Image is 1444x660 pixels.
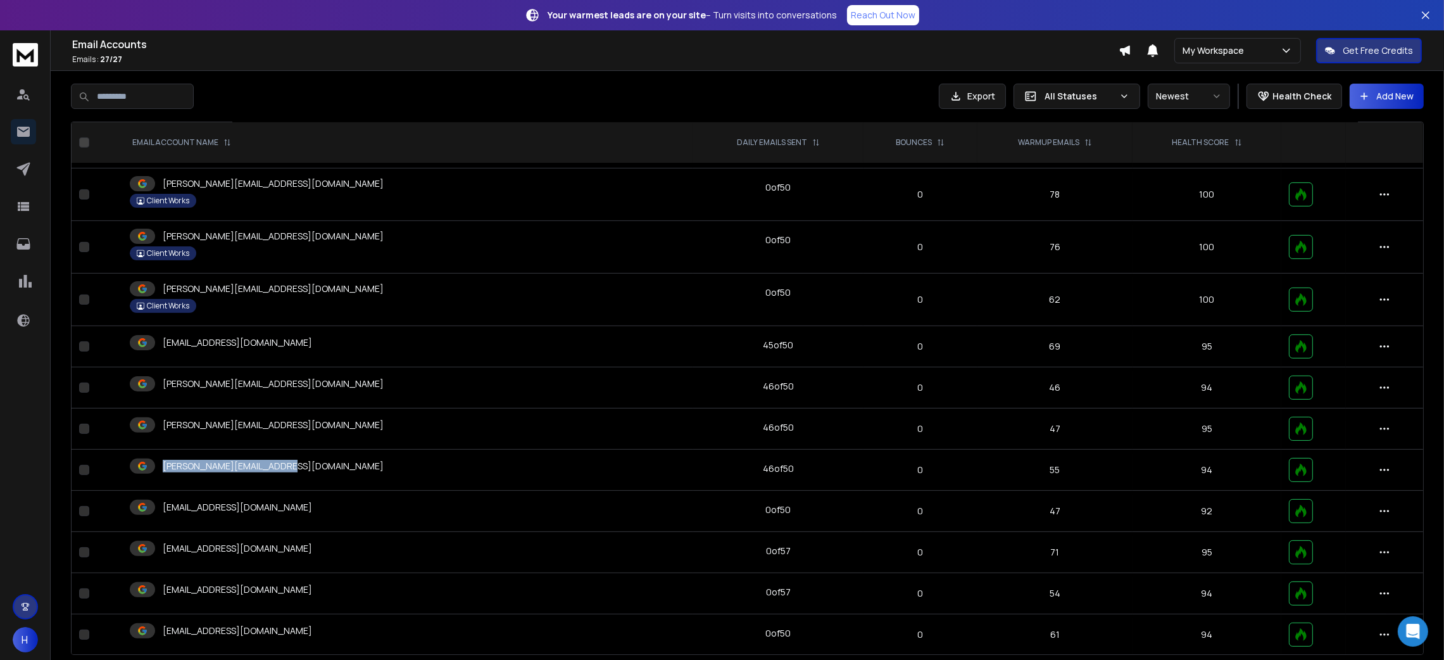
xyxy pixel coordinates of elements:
[1183,44,1249,57] p: My Workspace
[871,464,970,476] p: 0
[871,381,970,394] p: 0
[939,84,1006,109] button: Export
[847,5,919,25] a: Reach Out Now
[737,137,807,148] p: DAILY EMAILS SENT
[977,367,1133,409] td: 46
[147,301,189,311] p: Client Works
[763,421,794,434] div: 46 of 50
[871,422,970,435] p: 0
[1350,84,1424,109] button: Add New
[163,282,384,295] p: [PERSON_NAME][EMAIL_ADDRESS][DOMAIN_NAME]
[766,181,791,194] div: 0 of 50
[1133,221,1281,274] td: 100
[1398,616,1428,647] div: Open Intercom Messenger
[871,340,970,353] p: 0
[1133,326,1281,367] td: 95
[72,54,1119,65] p: Emails :
[977,274,1133,326] td: 62
[766,234,791,246] div: 0 of 50
[1133,168,1281,221] td: 100
[766,586,791,599] div: 0 of 57
[163,583,312,596] p: [EMAIL_ADDRESS][DOMAIN_NAME]
[977,326,1133,367] td: 69
[163,542,312,555] p: [EMAIL_ADDRESS][DOMAIN_NAME]
[766,627,791,640] div: 0 of 50
[1148,84,1230,109] button: Newest
[851,9,915,22] p: Reach Out Now
[1133,450,1281,491] td: 94
[1172,137,1229,148] p: HEALTH SCORE
[1272,90,1331,103] p: Health Check
[163,230,384,243] p: [PERSON_NAME][EMAIL_ADDRESS][DOMAIN_NAME]
[548,9,837,22] p: – Turn visits into conversations
[1018,137,1079,148] p: WARMUP EMAILS
[763,339,794,352] div: 45 of 50
[1316,38,1422,63] button: Get Free Credits
[896,137,932,148] p: BOUNCES
[163,460,384,473] p: [PERSON_NAME][EMAIL_ADDRESS][DOMAIN_NAME]
[871,188,970,201] p: 0
[1343,44,1413,57] p: Get Free Credits
[147,248,189,258] p: Client Works
[977,573,1133,614] td: 54
[1133,573,1281,614] td: 94
[871,505,970,517] p: 0
[1133,367,1281,409] td: 94
[13,43,38,67] img: logo
[977,221,1133,274] td: 76
[1133,614,1281,656] td: 94
[72,37,1119,52] h1: Email Accounts
[871,241,970,253] p: 0
[871,546,970,559] p: 0
[763,462,794,475] div: 46 of 50
[1246,84,1342,109] button: Health Check
[13,627,38,652] button: H
[766,504,791,516] div: 0 of 50
[766,545,791,557] div: 0 of 57
[766,286,791,299] div: 0 of 50
[163,378,384,390] p: [PERSON_NAME][EMAIL_ADDRESS][DOMAIN_NAME]
[132,137,231,148] div: EMAIL ACCOUNT NAME
[871,293,970,306] p: 0
[977,450,1133,491] td: 55
[163,177,384,190] p: [PERSON_NAME][EMAIL_ADDRESS][DOMAIN_NAME]
[163,419,384,431] p: [PERSON_NAME][EMAIL_ADDRESS][DOMAIN_NAME]
[977,614,1133,656] td: 61
[163,336,312,349] p: [EMAIL_ADDRESS][DOMAIN_NAME]
[871,628,970,641] p: 0
[1133,409,1281,450] td: 95
[163,625,312,637] p: [EMAIL_ADDRESS][DOMAIN_NAME]
[147,196,189,206] p: Client Works
[1133,491,1281,532] td: 92
[871,587,970,600] p: 0
[1133,274,1281,326] td: 100
[163,501,312,514] p: [EMAIL_ADDRESS][DOMAIN_NAME]
[548,9,706,21] strong: Your warmest leads are on your site
[977,532,1133,573] td: 71
[1045,90,1114,103] p: All Statuses
[100,54,122,65] span: 27 / 27
[1133,532,1281,573] td: 95
[763,380,794,393] div: 46 of 50
[977,409,1133,450] td: 47
[977,168,1133,221] td: 78
[977,491,1133,532] td: 47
